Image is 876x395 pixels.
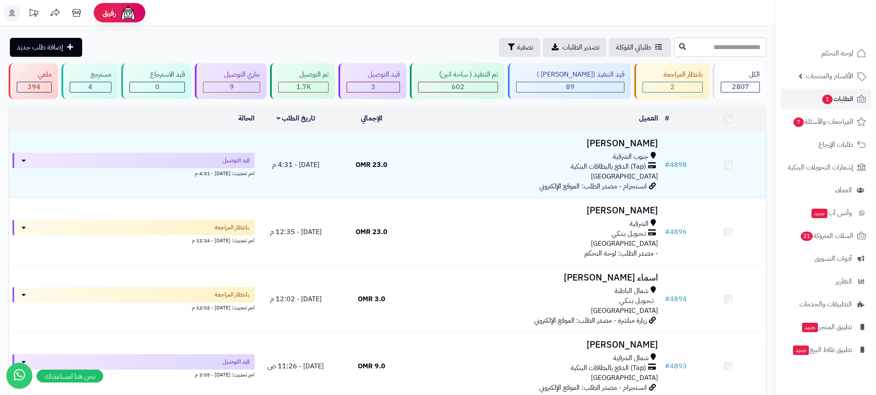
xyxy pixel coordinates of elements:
div: قيد التوصيل [347,70,400,80]
a: ملغي 394 [7,63,60,99]
h3: اسماء [PERSON_NAME] [413,273,658,283]
span: 3.0 OMR [358,294,385,304]
span: 0 [155,82,160,92]
h3: [PERSON_NAME] [413,206,658,216]
a: مسترجع 4 [60,63,120,99]
span: [DATE] - 11:26 ص [267,361,324,371]
span: رفيق [102,8,116,18]
div: 1704 [279,82,328,92]
span: طلبات الإرجاع [818,139,853,151]
span: تـحـويـل بـنـكـي [619,296,654,306]
span: جنوب الشرقية [613,152,649,162]
span: لوحة التحكم [821,47,853,59]
span: 23.0 OMR [356,160,387,170]
a: وآتس آبجديد [781,203,871,223]
a: السلات المتروكة21 [781,225,871,246]
a: العميل [639,113,658,123]
a: الإجمالي [361,113,382,123]
span: شمال الشرقية [613,353,649,363]
span: إشعارات التحويلات البنكية [788,161,853,173]
span: جديد [811,209,827,218]
span: الشرقية [630,219,649,229]
a: تم التنفيذ ( ساحة اتين) 602 [408,63,506,99]
span: 3 [371,82,375,92]
span: [GEOGRAPHIC_DATA] [591,238,658,249]
span: (Tap) الدفع بالبطاقات البنكية [571,363,646,373]
span: 7 [793,117,804,127]
a: #4898 [665,160,687,170]
span: تطبيق المتجر [801,321,852,333]
div: تم التنفيذ ( ساحة اتين) [418,70,498,80]
span: تصفية [517,42,533,52]
a: # [665,113,669,123]
a: #4894 [665,294,687,304]
span: تصدير الطلبات [562,42,599,52]
div: 89 [516,82,624,92]
span: قيد التوصيل [222,358,249,366]
h3: [PERSON_NAME] [413,139,658,148]
span: بانتظار المراجعة [215,223,249,232]
a: الحالة [238,113,255,123]
div: بانتظار المراجعة [642,70,703,80]
a: جاري التوصيل 9 [193,63,268,99]
span: (Tap) الدفع بالبطاقات البنكية [571,162,646,172]
h3: [PERSON_NAME] [413,340,658,350]
span: قيد التوصيل [222,156,249,165]
div: 4 [70,82,111,92]
button: تصفية [499,38,540,57]
a: تطبيق نقاط البيعجديد [781,339,871,360]
div: تم التوصيل [278,70,329,80]
span: [DATE] - 12:02 م [270,294,322,304]
a: إضافة طلب جديد [10,38,82,57]
span: 21 [801,231,813,241]
img: ai-face.png [120,4,137,22]
span: جديد [802,323,818,332]
a: إشعارات التحويلات البنكية [781,157,871,178]
a: تم التوصيل 1.7K [268,63,337,99]
span: [DATE] - 4:31 م [272,160,320,170]
span: 9 [230,82,234,92]
a: تحديثات المنصة [23,4,44,24]
span: التطبيقات والخدمات [799,298,852,310]
span: 4 [88,82,92,92]
span: 394 [28,82,40,92]
span: الأقسام والمنتجات [806,70,853,82]
a: الطلبات1 [781,89,871,109]
span: 23.0 OMR [356,227,387,237]
a: العملاء [781,180,871,201]
span: [GEOGRAPHIC_DATA] [591,306,658,316]
span: 1.7K [296,82,311,92]
div: قيد التنفيذ ([PERSON_NAME] ) [516,70,625,80]
span: العملاء [835,184,852,196]
span: أدوات التسويق [815,253,852,265]
a: #4893 [665,361,687,371]
td: - مصدر الطلب: لوحة التحكم [409,199,661,265]
div: مسترجع [70,70,111,80]
div: 394 [17,82,51,92]
span: 2807 [732,82,749,92]
span: انستجرام - مصدر الطلب: الموقع الإلكتروني [539,181,647,191]
a: المراجعات والأسئلة7 [781,111,871,132]
span: 602 [452,82,464,92]
span: انستجرام - مصدر الطلب: الموقع الإلكتروني [539,383,647,393]
a: #4896 [665,227,687,237]
a: أدوات التسويق [781,248,871,269]
span: شمال الباطنة [615,286,649,296]
div: 9 [203,82,260,92]
a: طلباتي المُوكلة [609,38,671,57]
span: زيارة مباشرة - مصدر الطلب: الموقع الإلكتروني [534,315,647,326]
div: 3 [347,82,400,92]
span: 2 [670,82,675,92]
span: السلات المتروكة [800,230,853,242]
span: # [665,294,670,304]
a: قيد التنفيذ ([PERSON_NAME] ) 89 [506,63,633,99]
a: تاريخ الطلب [277,113,316,123]
div: اخر تحديث: [DATE] - 3:05 م [12,370,255,379]
a: التطبيقات والخدمات [781,294,871,315]
div: اخر تحديث: [DATE] - 12:34 م [12,235,255,244]
span: # [665,361,670,371]
a: بانتظار المراجعة 2 [633,63,711,99]
span: [GEOGRAPHIC_DATA] [591,373,658,383]
div: 2 [643,82,702,92]
a: التقارير [781,271,871,292]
